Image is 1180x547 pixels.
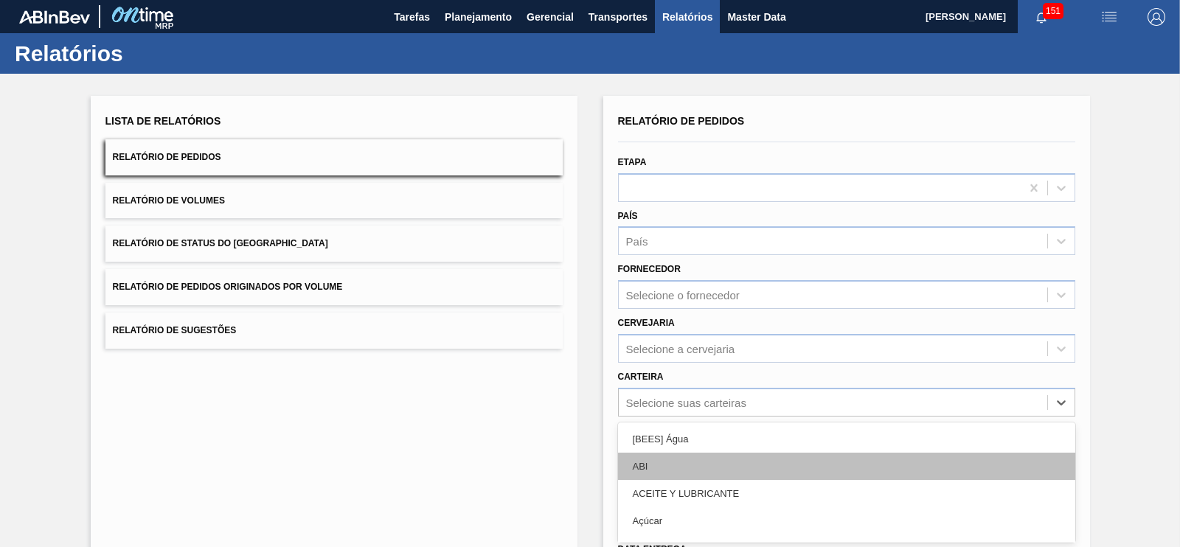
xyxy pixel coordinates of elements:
[618,318,675,328] label: Cervejaria
[19,10,90,24] img: TNhmsLtSVTkK8tSr43FrP2fwEKptu5GPRR3wAAAABJRU5ErkJggg==
[618,211,638,221] label: País
[105,139,563,175] button: Relatório de Pedidos
[105,226,563,262] button: Relatório de Status do [GEOGRAPHIC_DATA]
[626,342,735,355] div: Selecione a cervejaria
[113,282,343,292] span: Relatório de Pedidos Originados por Volume
[618,372,664,382] label: Carteira
[527,8,574,26] span: Gerencial
[105,313,563,349] button: Relatório de Sugestões
[445,8,512,26] span: Planejamento
[1043,3,1063,19] span: 151
[1018,7,1065,27] button: Notificações
[113,195,225,206] span: Relatório de Volumes
[113,152,221,162] span: Relatório de Pedidos
[727,8,785,26] span: Master Data
[15,45,277,62] h1: Relatórios
[105,115,221,127] span: Lista de Relatórios
[626,396,746,408] div: Selecione suas carteiras
[1148,8,1165,26] img: Logout
[662,8,712,26] span: Relatórios
[618,453,1075,480] div: ABI
[394,8,430,26] span: Tarefas
[113,325,237,335] span: Relatório de Sugestões
[589,8,648,26] span: Transportes
[105,269,563,305] button: Relatório de Pedidos Originados por Volume
[618,425,1075,453] div: [BEES] Água
[105,183,563,219] button: Relatório de Volumes
[618,507,1075,534] div: Açúcar
[113,238,328,248] span: Relatório de Status do [GEOGRAPHIC_DATA]
[626,289,740,302] div: Selecione o fornecedor
[618,264,681,274] label: Fornecedor
[618,157,647,167] label: Etapa
[618,115,745,127] span: Relatório de Pedidos
[618,480,1075,507] div: ACEITE Y LUBRICANTE
[1100,8,1118,26] img: userActions
[626,235,648,248] div: País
